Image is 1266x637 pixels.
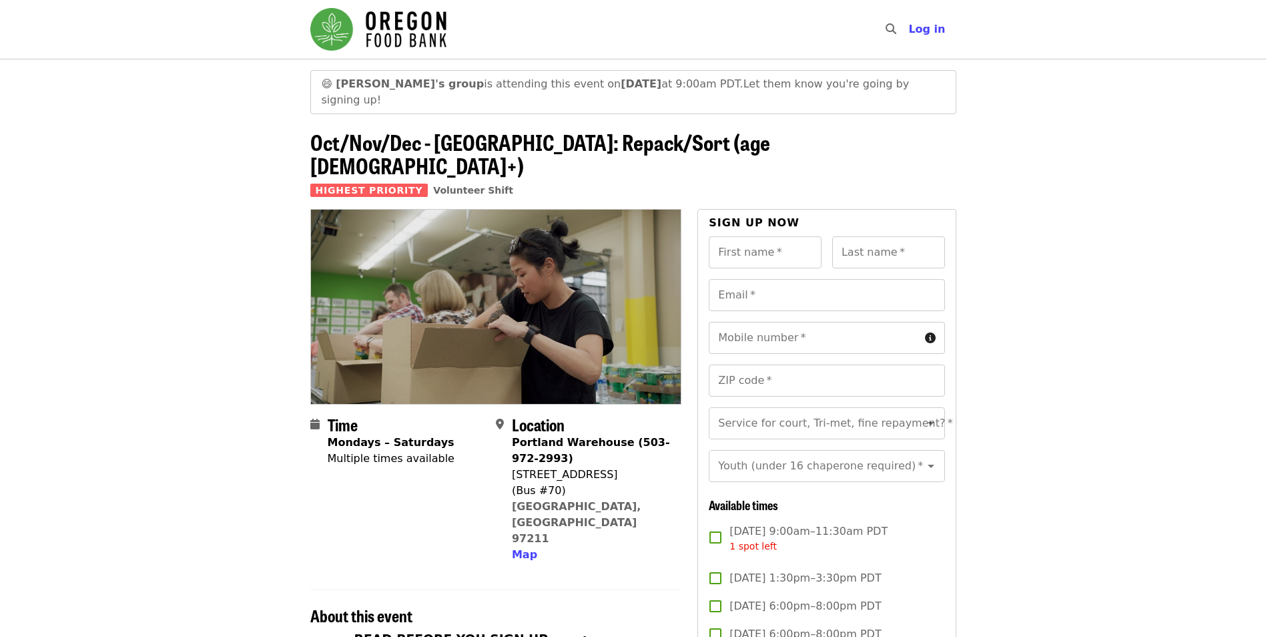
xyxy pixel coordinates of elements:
input: Search [904,13,915,45]
strong: [DATE] [621,77,661,90]
div: Multiple times available [328,451,454,467]
span: Highest Priority [310,184,428,197]
span: About this event [310,604,412,627]
span: grinning face emoji [322,77,333,90]
button: Open [922,457,940,475]
i: calendar icon [310,418,320,431]
i: search icon [886,23,896,35]
span: is attending this event on at 9:00am PDT. [336,77,743,90]
button: Map [512,547,537,563]
button: Open [922,414,940,433]
i: map-marker-alt icon [496,418,504,431]
span: Time [328,413,358,436]
strong: [PERSON_NAME]'s group [336,77,484,90]
img: Oct/Nov/Dec - Portland: Repack/Sort (age 8+) organized by Oregon Food Bank [311,210,681,403]
input: ZIP code [709,365,944,397]
input: Last name [832,236,945,268]
input: Mobile number [709,322,919,354]
span: Log in [908,23,945,35]
button: Log in [898,16,956,43]
div: [STREET_ADDRESS] [512,467,671,483]
span: [DATE] 1:30pm–3:30pm PDT [729,570,881,586]
div: (Bus #70) [512,483,671,499]
a: Volunteer Shift [433,185,513,196]
span: Available times [709,496,778,513]
span: Map [512,548,537,561]
a: [GEOGRAPHIC_DATA], [GEOGRAPHIC_DATA] 97211 [512,500,641,545]
span: 1 spot left [729,541,777,552]
input: First name [709,236,822,268]
span: [DATE] 6:00pm–8:00pm PDT [729,598,881,614]
span: Location [512,413,565,436]
img: Oregon Food Bank - Home [310,8,446,51]
span: Sign up now [709,216,800,229]
span: Oct/Nov/Dec - [GEOGRAPHIC_DATA]: Repack/Sort (age [DEMOGRAPHIC_DATA]+) [310,126,770,181]
strong: Mondays – Saturdays [328,436,454,449]
strong: Portland Warehouse (503-972-2993) [512,436,670,465]
i: circle-info icon [925,332,936,345]
span: [DATE] 9:00am–11:30am PDT [729,523,888,554]
input: Email [709,279,944,311]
